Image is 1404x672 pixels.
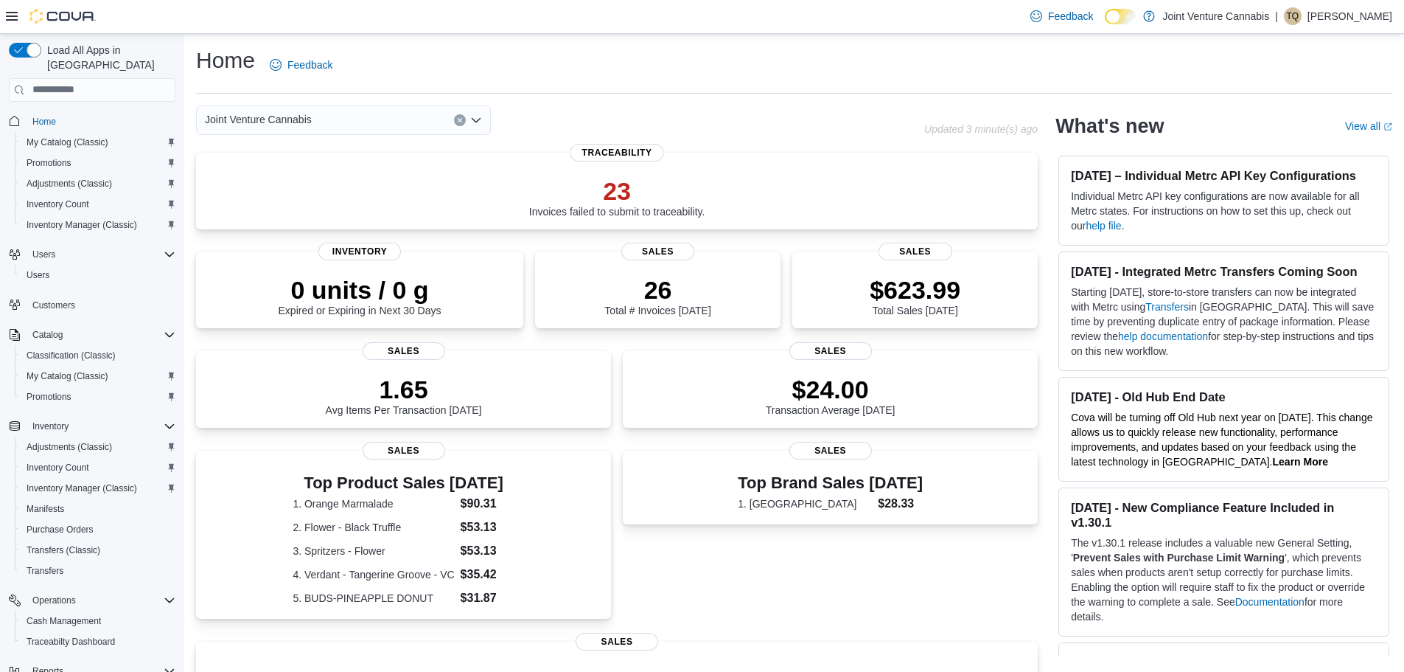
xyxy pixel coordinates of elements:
[529,176,705,206] p: 23
[27,592,175,609] span: Operations
[27,113,62,131] a: Home
[21,195,95,213] a: Inventory Count
[1071,389,1377,404] h3: [DATE] - Old Hub End Date
[21,500,70,518] a: Manifests
[32,249,55,260] span: Users
[570,144,664,162] span: Traceability
[789,442,872,460] span: Sales
[27,297,81,314] a: Customers
[27,482,137,494] span: Inventory Manager (Classic)
[27,524,94,536] span: Purchase Orders
[21,154,77,172] a: Promotions
[15,153,181,173] button: Promotions
[3,416,181,437] button: Inventory
[15,457,181,478] button: Inventory Count
[293,544,454,558] dt: 3. Spritzers - Flower
[21,521,99,538] a: Purchase Orders
[326,375,482,404] p: 1.65
[1071,412,1372,468] span: Cova will be turning off Old Hub next year on [DATE]. This change allows us to quickly release ne...
[3,111,181,132] button: Home
[27,112,175,131] span: Home
[21,438,175,456] span: Adjustments (Classic)
[15,519,181,540] button: Purchase Orders
[21,521,175,538] span: Purchase Orders
[3,244,181,265] button: Users
[27,198,89,210] span: Inventory Count
[604,275,710,305] p: 26
[27,269,49,281] span: Users
[879,243,952,260] span: Sales
[21,562,69,580] a: Transfers
[29,9,96,24] img: Cova
[21,500,175,518] span: Manifests
[21,367,175,385] span: My Catalog (Classic)
[21,459,95,477] a: Inventory Count
[15,366,181,387] button: My Catalog (Classic)
[326,375,482,416] div: Avg Items Per Transaction [DATE]
[3,590,181,611] button: Operations
[41,43,175,72] span: Load All Apps in [GEOGRAPHIC_DATA]
[1048,9,1093,24] span: Feedback
[27,296,175,314] span: Customers
[32,420,69,432] span: Inventory
[21,388,175,406] span: Promotions
[1105,9,1136,24] input: Dark Mode
[27,350,116,361] span: Classification (Classic)
[21,175,118,193] a: Adjustments (Classic)
[27,219,137,231] span: Inventory Manager (Classic)
[766,375,895,404] p: $24.00
[293,591,454,606] dt: 5. BUDS-PINEAPPLE DONUT
[21,266,55,284] a: Users
[21,633,121,651] a: Traceabilty Dashboard
[738,496,872,511] dt: 1. [GEOGRAPHIC_DATA]
[27,636,115,648] span: Traceabilty Dashboard
[1071,500,1377,530] h3: [DATE] - New Compliance Feature Included in v1.30.1
[287,58,332,72] span: Feedback
[27,503,64,515] span: Manifests
[1273,456,1328,468] strong: Learn More
[27,615,101,627] span: Cash Management
[21,541,175,559] span: Transfers (Classic)
[1345,120,1392,132] a: View allExternal link
[1071,168,1377,183] h3: [DATE] – Individual Metrc API Key Configurations
[766,375,895,416] div: Transaction Average [DATE]
[738,474,923,492] h3: Top Brand Sales [DATE]
[27,157,71,169] span: Promotions
[1307,7,1392,25] p: [PERSON_NAME]
[21,347,122,364] a: Classification (Classic)
[27,441,112,453] span: Adjustments (Classic)
[604,275,710,316] div: Total # Invoices [DATE]
[878,495,923,513] dd: $28.33
[293,474,514,492] h3: Top Product Sales [DATE]
[27,565,63,577] span: Transfers
[470,114,482,126] button: Open list of options
[27,178,112,190] span: Adjustments (Classic)
[15,611,181,631] button: Cash Management
[21,479,143,497] a: Inventory Manager (Classic)
[27,326,69,344] button: Catalog
[15,540,181,561] button: Transfers (Classic)
[1287,7,1299,25] span: TQ
[1055,114,1164,138] h2: What's new
[27,326,175,344] span: Catalog
[15,173,181,194] button: Adjustments (Classic)
[32,595,76,606] span: Operations
[1118,330,1208,342] a: help documentation
[454,114,466,126] button: Clear input
[461,589,514,607] dd: $31.87
[15,631,181,652] button: Traceabilty Dashboard
[264,50,338,80] a: Feedback
[318,243,401,260] span: Inventory
[15,132,181,153] button: My Catalog (Classic)
[279,275,441,316] div: Expired or Expiring in Next 30 Days
[21,134,114,151] a: My Catalog (Classic)
[1145,301,1189,313] a: Transfers
[21,216,143,234] a: Inventory Manager (Classic)
[1024,1,1099,31] a: Feedback
[15,437,181,457] button: Adjustments (Classic)
[293,567,454,582] dt: 4. Verdant - Tangerine Groove - VC
[3,294,181,316] button: Customers
[32,116,56,128] span: Home
[1086,220,1121,232] a: help file
[3,325,181,345] button: Catalog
